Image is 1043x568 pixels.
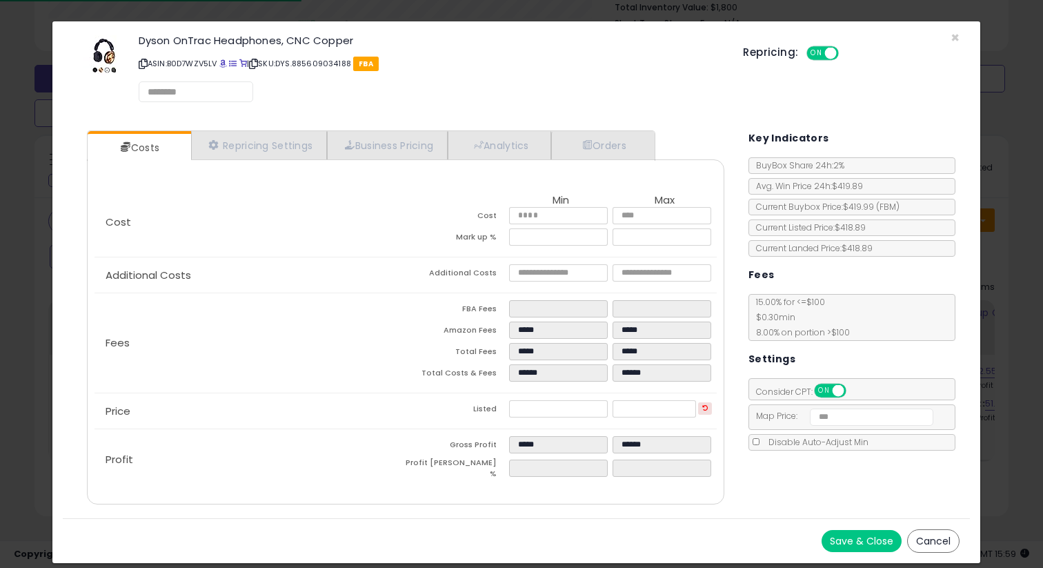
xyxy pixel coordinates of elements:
[748,130,829,147] h5: Key Indicators
[749,410,933,422] span: Map Price:
[749,242,873,254] span: Current Landed Price: $418.89
[762,436,868,448] span: Disable Auto-Adjust Min
[749,201,900,213] span: Current Buybox Price:
[749,159,844,171] span: BuyBox Share 24h: 2%
[749,296,850,338] span: 15.00 % for <= $100
[748,351,795,368] h5: Settings
[837,48,859,59] span: OFF
[406,207,509,228] td: Cost
[406,343,509,364] td: Total Fees
[219,58,227,69] a: BuyBox page
[406,300,509,322] td: FBA Fees
[191,131,328,159] a: Repricing Settings
[822,530,902,552] button: Save & Close
[613,195,716,207] th: Max
[406,364,509,386] td: Total Costs & Fees
[406,458,509,483] td: Profit [PERSON_NAME] %
[808,48,826,59] span: ON
[406,322,509,343] td: Amazon Fees
[907,529,960,553] button: Cancel
[448,131,551,159] a: Analytics
[229,58,237,69] a: All offer listings
[95,337,406,349] p: Fees
[95,406,406,417] p: Price
[353,57,379,71] span: FBA
[95,454,406,465] p: Profit
[95,217,406,228] p: Cost
[749,311,795,323] span: $0.30 min
[95,270,406,281] p: Additional Costs
[239,58,247,69] a: Your listing only
[139,35,723,46] h3: Dyson OnTrac Headphones, CNC Copper
[139,52,723,75] p: ASIN: B0D7WZV5LV | SKU: DYS.885609034188
[844,385,866,397] span: OFF
[951,28,960,48] span: ×
[551,131,653,159] a: Orders
[815,385,833,397] span: ON
[748,266,775,284] h5: Fees
[406,400,509,422] td: Listed
[406,264,509,286] td: Additional Costs
[876,201,900,213] span: ( FBM )
[406,228,509,250] td: Mark up %
[749,222,866,233] span: Current Listed Price: $418.89
[749,386,864,398] span: Consider CPT:
[406,436,509,458] td: Gross Profit
[749,326,850,338] span: 8.00 % on portion > $100
[749,180,863,192] span: Avg. Win Price 24h: $419.89
[88,134,190,161] a: Costs
[327,131,448,159] a: Business Pricing
[843,201,900,213] span: $419.99
[743,47,798,58] h5: Repricing:
[509,195,613,207] th: Min
[83,35,125,77] img: 3145hE-a5oL._SL60_.jpg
